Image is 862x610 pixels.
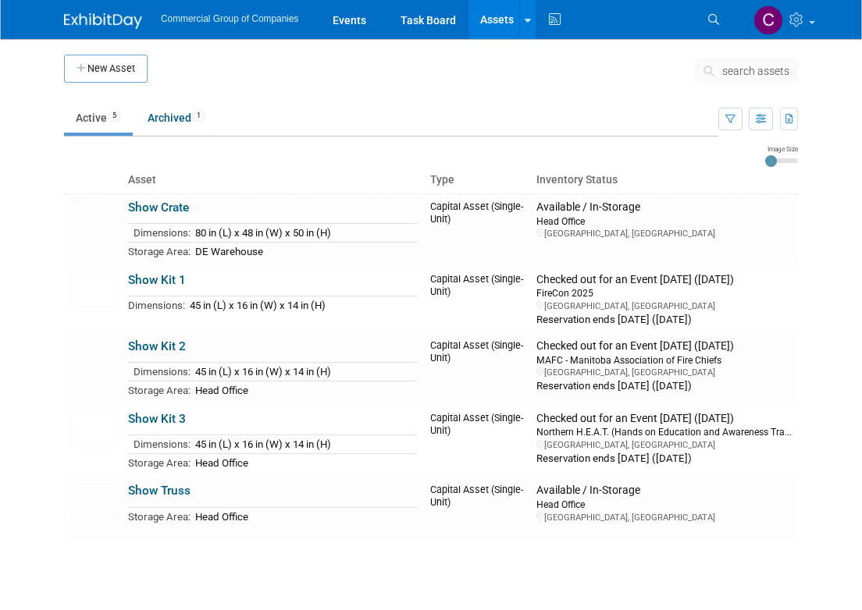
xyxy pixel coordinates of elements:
[536,215,792,228] div: Head Office
[722,65,789,77] span: search assets
[536,353,792,367] div: MAFC - Manitoba Association of Fire Chiefs
[536,200,792,215] div: Available / In-Storage
[136,103,217,133] a: Archived1
[128,385,191,396] span: Storage Area:
[536,498,792,511] div: Head Office
[195,227,331,239] span: 80 in (L) x 48 in (W) x 50 in (H)
[108,110,121,122] span: 5
[128,363,191,381] td: Dimensions:
[128,246,191,257] span: Storage Area:
[128,457,191,469] span: Storage Area:
[122,167,424,193] th: Asset
[536,412,792,426] div: Checked out for an Event [DATE] ([DATE])
[536,378,792,393] div: Reservation ends [DATE] ([DATE])
[128,484,191,498] a: Show Truss
[536,484,792,498] div: Available / In-Storage
[64,103,133,133] a: Active5
[765,144,798,154] div: Image Size
[536,300,792,312] div: [GEOGRAPHIC_DATA], [GEOGRAPHIC_DATA]
[128,412,186,426] a: Show Kit 3
[536,312,792,327] div: Reservation ends [DATE] ([DATE])
[191,453,418,471] td: Head Office
[536,439,792,451] div: [GEOGRAPHIC_DATA], [GEOGRAPHIC_DATA]
[161,13,298,24] span: Commercial Group of Companies
[536,228,792,239] div: [GEOGRAPHIC_DATA], [GEOGRAPHIC_DATA]
[128,273,186,287] a: Show Kit 1
[424,193,530,266] td: Capital Asset (Single-Unit)
[128,224,191,243] td: Dimensions:
[128,511,191,523] span: Storage Area:
[191,242,418,260] td: DE Warehouse
[424,167,530,193] th: Type
[536,512,792,523] div: [GEOGRAPHIC_DATA], [GEOGRAPHIC_DATA]
[536,425,792,438] div: Northern H.E.A.T. (Hands on Education and Awareness Tra...
[190,300,326,311] span: 45 in (L) x 16 in (W) x 14 in (H)
[191,381,418,399] td: Head Office
[192,110,205,122] span: 1
[191,508,418,526] td: Head Office
[64,55,148,83] button: New Asset
[424,477,530,541] td: Capital Asset (Single-Unit)
[536,339,792,353] div: Checked out for an Event [DATE] ([DATE])
[536,273,792,287] div: Checked out for an Event [DATE] ([DATE])
[536,286,792,300] div: FireCon 2025
[536,367,792,378] div: [GEOGRAPHIC_DATA], [GEOGRAPHIC_DATA]
[424,267,530,333] td: Capital Asset (Single-Unit)
[753,5,783,35] img: Cole Mattern
[128,435,191,454] td: Dimensions:
[424,406,530,478] td: Capital Asset (Single-Unit)
[536,451,792,466] div: Reservation ends [DATE] ([DATE])
[695,59,798,83] button: search assets
[195,366,331,378] span: 45 in (L) x 16 in (W) x 14 in (H)
[195,438,331,450] span: 45 in (L) x 16 in (W) x 14 in (H)
[128,296,185,314] td: Dimensions:
[128,200,189,215] a: Show Crate
[424,333,530,406] td: Capital Asset (Single-Unit)
[128,339,186,353] a: Show Kit 2
[64,13,142,29] img: ExhibitDay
